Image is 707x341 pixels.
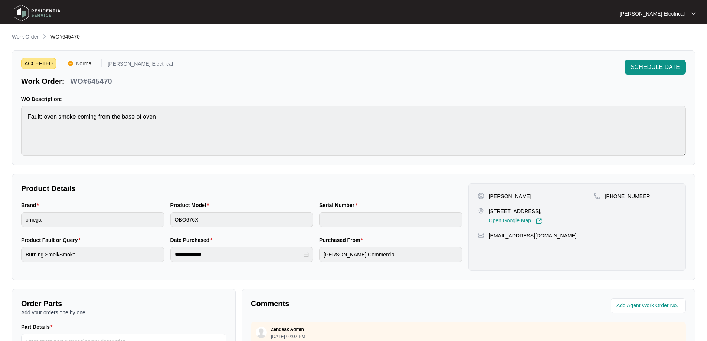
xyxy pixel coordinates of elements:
p: WO Description: [21,95,686,103]
label: Brand [21,201,42,209]
p: Work Order [12,33,39,40]
label: Purchased From [319,236,366,244]
img: residentia service logo [11,2,63,24]
img: user.svg [256,327,267,338]
input: Serial Number [319,212,462,227]
textarea: Fault: oven smoke coming from the base of oven [21,106,686,156]
p: [PERSON_NAME] Electrical [619,10,685,17]
p: Add your orders one by one [21,309,226,316]
p: [PERSON_NAME] Electrical [108,61,173,69]
label: Date Purchased [170,236,215,244]
img: Link-External [536,218,542,224]
a: Work Order [10,33,40,41]
input: Brand [21,212,164,227]
img: map-pin [478,232,484,239]
span: ACCEPTED [21,58,56,69]
p: Work Order: [21,76,64,86]
p: [DATE] 02:07 PM [271,334,305,339]
a: Open Google Map [489,218,542,224]
p: Zendesk Admin [271,327,304,332]
img: dropdown arrow [691,12,696,16]
p: WO#645470 [70,76,112,86]
p: [STREET_ADDRESS], [489,207,542,215]
input: Purchased From [319,247,462,262]
p: Product Details [21,183,462,194]
input: Date Purchased [175,250,302,258]
label: Product Model [170,201,212,209]
span: Normal [73,58,95,69]
input: Add Agent Work Order No. [616,301,681,310]
img: user-pin [478,193,484,199]
input: Product Fault or Query [21,247,164,262]
span: SCHEDULE DATE [631,63,680,72]
p: [EMAIL_ADDRESS][DOMAIN_NAME] [489,232,577,239]
p: [PHONE_NUMBER] [605,193,652,200]
input: Product Model [170,212,314,227]
button: SCHEDULE DATE [625,60,686,75]
p: [PERSON_NAME] [489,193,531,200]
img: Vercel Logo [68,61,73,66]
img: map-pin [478,207,484,214]
img: map-pin [594,193,600,199]
label: Serial Number [319,201,360,209]
img: chevron-right [42,33,48,39]
p: Comments [251,298,463,309]
label: Part Details [21,323,56,331]
label: Product Fault or Query [21,236,84,244]
span: WO#645470 [50,34,80,40]
p: Order Parts [21,298,226,309]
